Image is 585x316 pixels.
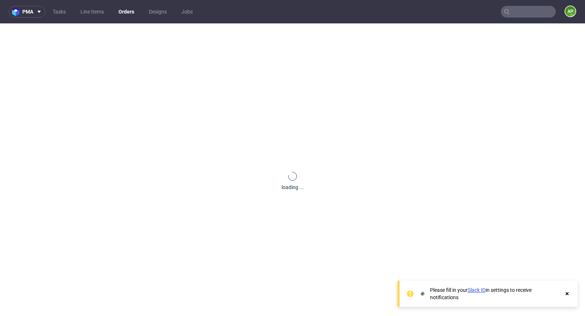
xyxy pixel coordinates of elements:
[282,184,304,191] div: loading ...
[48,6,70,18] a: Tasks
[76,6,108,18] a: Line Items
[22,9,33,14] span: pma
[177,6,197,18] a: Jobs
[565,6,575,16] figcaption: AP
[12,8,22,16] img: logo
[468,287,486,293] a: Slack ID
[114,6,139,18] a: Orders
[430,286,560,301] div: Please fill in your in settings to receive notifications
[9,6,45,18] button: pma
[419,290,426,297] img: Slack
[144,6,171,18] a: Designs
